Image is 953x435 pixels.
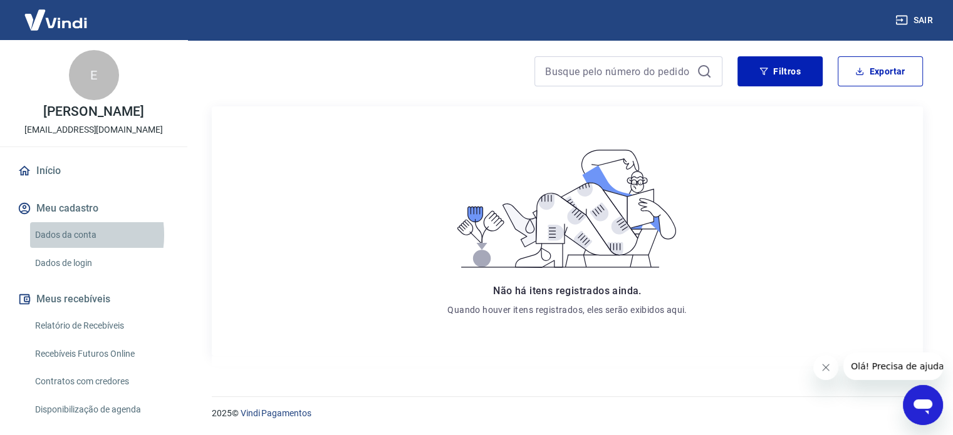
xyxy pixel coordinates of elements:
[30,369,172,394] a: Contratos com credores
[737,56,823,86] button: Filtros
[241,408,311,418] a: Vindi Pagamentos
[30,222,172,248] a: Dados da conta
[15,1,96,39] img: Vindi
[838,56,923,86] button: Exportar
[30,250,172,276] a: Dados de login
[493,285,641,297] span: Não há itens registrados ainda.
[15,285,172,313] button: Meus recebíveis
[30,397,172,422] a: Disponibilização de agenda
[903,385,943,425] iframe: Botão para abrir a janela de mensagens
[893,9,938,32] button: Sair
[8,9,105,19] span: Olá! Precisa de ajuda?
[30,313,172,339] a: Relatório de Recebíveis
[24,123,163,136] p: [EMAIL_ADDRESS][DOMAIN_NAME]
[545,62,692,81] input: Busque pelo número do pedido
[43,105,143,118] p: [PERSON_NAME]
[15,195,172,222] button: Meu cadastro
[843,352,943,380] iframe: Mensagem da empresa
[813,355,838,380] iframe: Fechar mensagem
[447,304,687,316] p: Quando houver itens registrados, eles serão exibidos aqui.
[69,50,119,100] div: E
[212,407,923,420] p: 2025 ©
[30,341,172,367] a: Recebíveis Futuros Online
[15,157,172,185] a: Início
